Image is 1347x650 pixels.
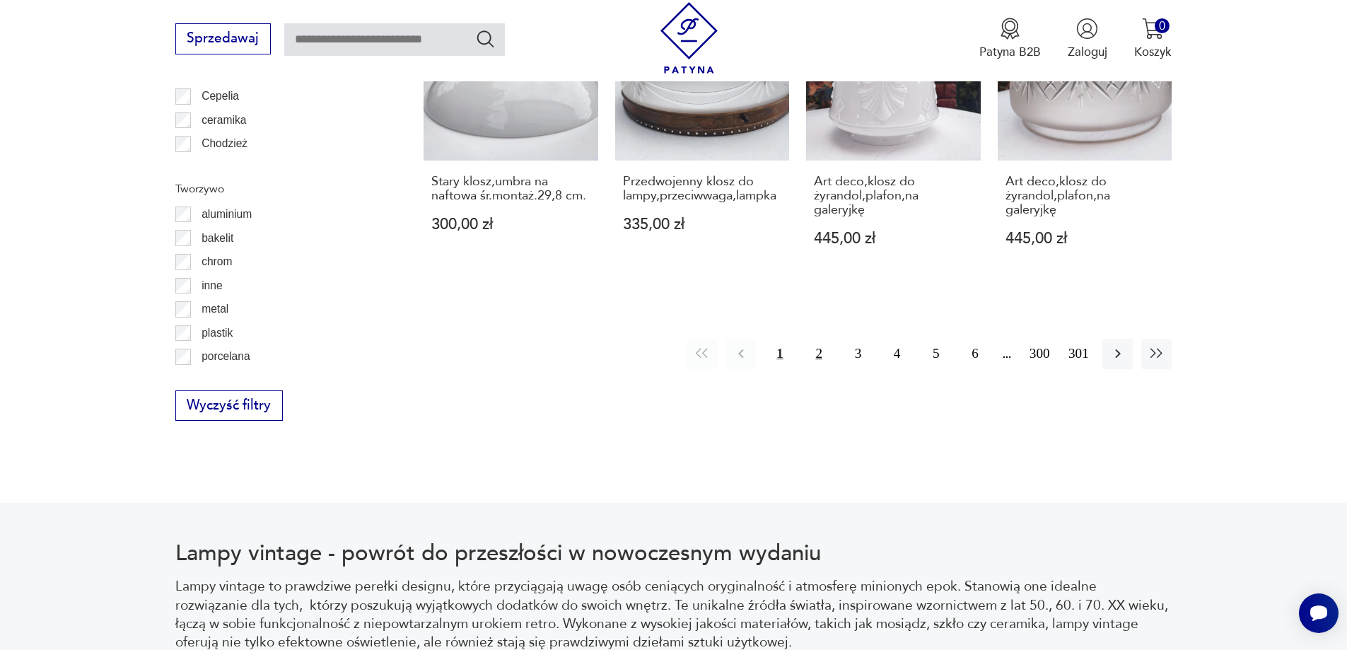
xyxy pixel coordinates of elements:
div: 0 [1155,18,1170,33]
p: 445,00 zł [1005,231,1165,246]
img: Patyna - sklep z meblami i dekoracjami vintage [653,2,725,74]
p: 335,00 zł [623,217,782,232]
a: Sprzedawaj [175,34,271,45]
p: Ćmielów [202,158,244,177]
h3: Art deco,klosz do żyrandol,plafon,na galeryjkę [814,175,973,218]
p: Koszyk [1134,44,1172,60]
p: inne [202,277,222,295]
p: plastik [202,324,233,342]
button: 1 [764,339,795,369]
button: Wyczyść filtry [175,390,283,422]
button: 0Koszyk [1134,18,1172,60]
button: 3 [843,339,873,369]
p: metal [202,300,228,318]
button: 301 [1063,339,1094,369]
h3: Stary klosz,umbra na naftowa śr.montaż.29,8 cm. [431,175,590,204]
p: Patyna B2B [979,44,1041,60]
img: Ikonka użytkownika [1076,18,1098,40]
p: bakelit [202,229,233,248]
p: ceramika [202,111,246,129]
button: Zaloguj [1068,18,1107,60]
button: 4 [882,339,912,369]
p: aluminium [202,205,252,224]
img: Ikona medalu [999,18,1021,40]
p: 445,00 zł [814,231,973,246]
p: 300,00 zł [431,217,590,232]
p: chrom [202,253,232,271]
p: porcelana [202,347,250,366]
p: porcelit [202,371,237,390]
p: Cepelia [202,87,239,105]
p: Chodzież [202,134,247,153]
button: 5 [921,339,951,369]
iframe: Smartsupp widget button [1299,593,1339,633]
h3: Art deco,klosz do żyrandol,plafon,na galeryjkę [1005,175,1165,218]
p: Tworzywo [175,180,383,198]
button: Szukaj [475,28,496,49]
button: 6 [960,339,990,369]
img: Ikona koszyka [1142,18,1164,40]
button: Patyna B2B [979,18,1041,60]
h2: Lampy vintage - powrót do przeszłości w nowoczesnym wydaniu [175,543,1172,564]
h3: Przedwojenny klosz do lampy,przeciwwaga,lampka [623,175,782,204]
p: Zaloguj [1068,44,1107,60]
a: Ikona medaluPatyna B2B [979,18,1041,60]
button: 300 [1025,339,1055,369]
button: 2 [804,339,834,369]
button: Sprzedawaj [175,23,271,54]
